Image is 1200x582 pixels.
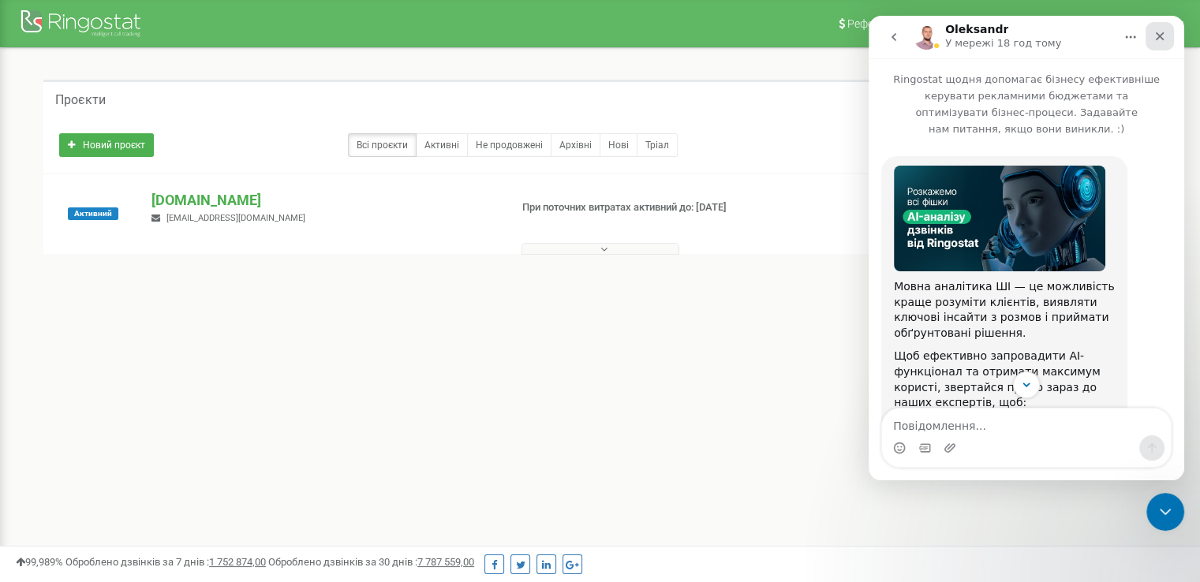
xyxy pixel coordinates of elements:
[417,556,474,568] u: 7 787 559,00
[144,356,171,382] button: Scroll to bottom
[13,393,302,420] textarea: Повідомлення...
[522,200,775,215] p: При поточних витратах активний до: [DATE]
[16,556,63,568] span: 99,989%
[68,207,118,220] span: Активний
[869,16,1184,480] iframe: Intercom live chat
[268,556,474,568] span: Оброблено дзвінків за 30 днів :
[59,133,154,157] a: Новий проєкт
[271,420,296,445] button: Надіслати повідомлення…
[24,426,37,438] button: Вибір емодзі
[551,133,600,157] a: Архівні
[1146,493,1184,531] iframe: Intercom live chat
[637,133,678,157] a: Тріал
[166,213,305,223] span: [EMAIL_ADDRESS][DOMAIN_NAME]
[50,426,62,438] button: вибір GIF-файлів
[209,556,266,568] u: 1 752 874,00
[600,133,637,157] a: Нові
[75,426,88,438] button: Завантажити вкладений файл
[847,17,964,30] span: Реферальна програма
[25,263,246,325] div: Мовна аналітика ШІ — це можливість краще розуміти клієнтів, виявляти ключові інсайти з розмов і п...
[348,133,417,157] a: Всі проєкти
[25,333,246,394] div: Щоб ефективно запровадити AI-функціонал та отримати максимум користі, звертайся прямо зараз до на...
[467,133,551,157] a: Не продовжені
[55,93,106,107] h5: Проєкти
[65,556,266,568] span: Оброблено дзвінків за 7 днів :
[151,190,496,211] p: [DOMAIN_NAME]
[416,133,468,157] a: Активні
